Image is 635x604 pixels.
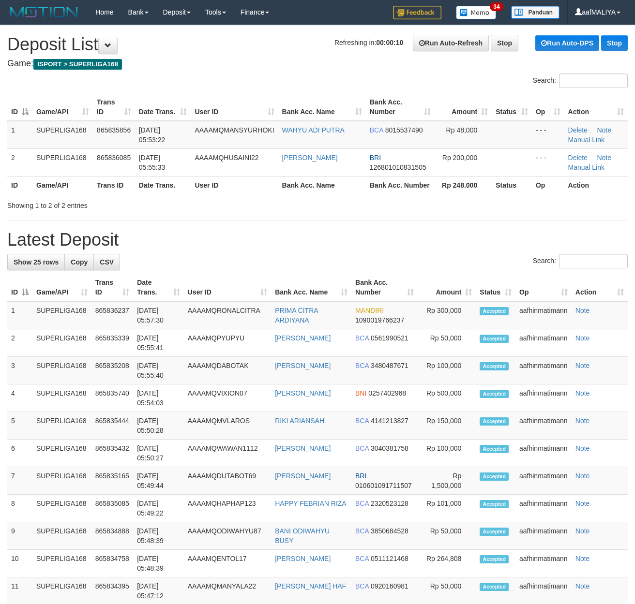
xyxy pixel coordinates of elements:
a: Note [597,126,611,134]
span: BCA [355,500,369,507]
td: Rp 100,000 [418,440,476,467]
span: Copy 3040381758 to clipboard [371,444,408,452]
span: AAAAMQMANSYURHOKI [195,126,274,134]
th: User ID [191,176,278,194]
td: AAAAMQMVLAROS [184,412,271,440]
span: [DATE] 05:53:22 [139,126,166,144]
td: AAAAMQVIXION07 [184,384,271,412]
td: [DATE] 05:48:39 [133,550,184,577]
th: Amount: activate to sort column ascending [435,93,492,121]
td: SUPERLIGA168 [32,301,91,329]
th: Action [564,176,628,194]
td: 6 [7,440,32,467]
a: [PERSON_NAME] [275,362,331,369]
h4: Game: [7,59,628,69]
a: Stop [601,35,628,51]
td: 8 [7,495,32,522]
td: Rp 264,808 [418,550,476,577]
span: 34 [490,2,503,11]
span: Copy 3480487671 to clipboard [371,362,408,369]
span: [DATE] 05:55:33 [139,154,166,171]
td: Rp 300,000 [418,301,476,329]
span: BRI [355,472,366,480]
span: BCA [370,126,383,134]
th: User ID: activate to sort column ascending [184,274,271,301]
th: ID [7,176,32,194]
th: Bank Acc. Name: activate to sort column ascending [271,274,351,301]
a: Note [575,500,590,507]
td: SUPERLIGA168 [32,467,91,495]
td: AAAAMQDABOTAK [184,357,271,384]
td: aafhinmatimann [515,495,572,522]
th: Amount: activate to sort column ascending [418,274,476,301]
a: Note [575,582,590,590]
span: Accepted [480,472,509,481]
a: [PERSON_NAME] [275,444,331,452]
label: Search: [533,254,628,268]
td: aafhinmatimann [515,550,572,577]
input: Search: [559,254,628,268]
td: Rp 50,000 [418,522,476,550]
a: Copy [64,254,94,270]
span: Copy 010601091711507 to clipboard [355,482,412,489]
strong: 00:00:10 [376,39,403,46]
a: Note [597,154,611,162]
span: Show 25 rows [14,258,59,266]
h1: Latest Deposit [7,230,628,250]
td: [DATE] 05:50:28 [133,412,184,440]
td: AAAAMQRONALCITRA [184,301,271,329]
td: 865836237 [91,301,133,329]
td: SUPERLIGA168 [32,357,91,384]
th: Game/API [32,176,93,194]
span: Accepted [480,445,509,453]
a: [PERSON_NAME] HAF [275,582,346,590]
th: Status: activate to sort column ascending [492,93,532,121]
th: Trans ID: activate to sort column ascending [91,274,133,301]
th: Date Trans. [135,176,191,194]
a: Note [575,362,590,369]
td: Rp 50,000 [418,329,476,357]
a: [PERSON_NAME] [275,555,331,562]
span: Copy [71,258,88,266]
a: [PERSON_NAME] [275,334,331,342]
a: Stop [491,35,518,51]
td: [DATE] 05:55:40 [133,357,184,384]
th: Bank Acc. Name: activate to sort column ascending [278,93,366,121]
span: BCA [355,527,369,535]
td: AAAAMQODIWAHYU87 [184,522,271,550]
a: [PERSON_NAME] [275,389,331,397]
td: 7 [7,467,32,495]
a: CSV [93,254,120,270]
th: Trans ID [93,176,135,194]
span: Copy 0561990521 to clipboard [371,334,408,342]
span: Rp 48,000 [446,126,478,134]
td: [DATE] 05:49:44 [133,467,184,495]
td: [DATE] 05:57:30 [133,301,184,329]
td: 2 [7,148,32,176]
th: Status [492,176,532,194]
span: Copy 0920160981 to clipboard [371,582,408,590]
td: [DATE] 05:48:39 [133,522,184,550]
td: aafhinmatimann [515,384,572,412]
a: Note [575,389,590,397]
span: Copy 3850684528 to clipboard [371,527,408,535]
td: 5 [7,412,32,440]
span: Refreshing in: [334,39,403,46]
a: RIKI ARIANSAH [275,417,324,425]
td: 865835740 [91,384,133,412]
a: HAPPY FEBRIAN RIZA [275,500,347,507]
span: Accepted [480,362,509,370]
a: Note [575,527,590,535]
th: Date Trans.: activate to sort column ascending [133,274,184,301]
span: Copy 2320523128 to clipboard [371,500,408,507]
span: BCA [355,417,369,425]
span: Accepted [480,307,509,315]
label: Search: [533,74,628,88]
td: AAAAMQDUTABOT69 [184,467,271,495]
td: SUPERLIGA168 [32,384,91,412]
td: 865835085 [91,495,133,522]
a: Run Auto-DPS [535,35,599,51]
th: ID: activate to sort column descending [7,93,32,121]
td: 9 [7,522,32,550]
td: aafhinmatimann [515,467,572,495]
